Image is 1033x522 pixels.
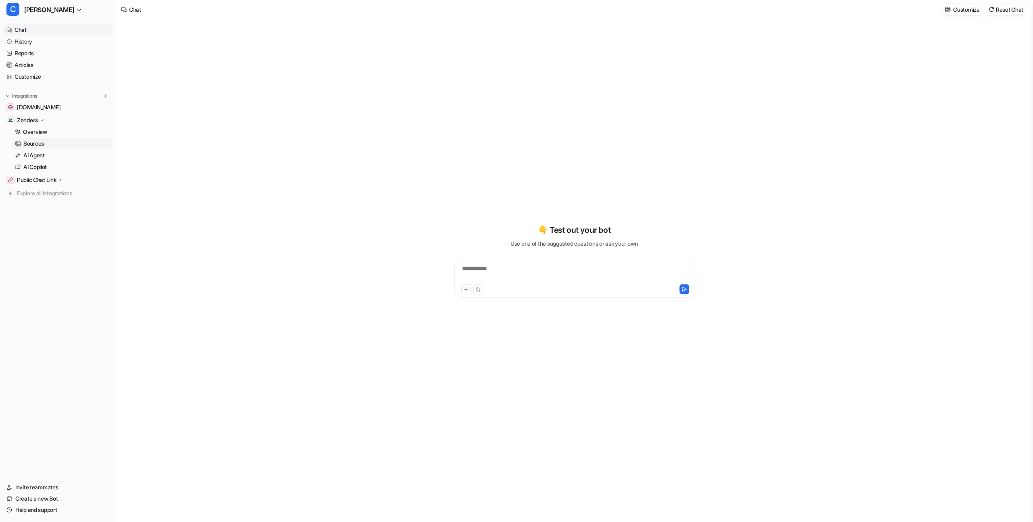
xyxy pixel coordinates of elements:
a: Customize [3,71,113,82]
p: Integrations [12,93,37,99]
a: gcore.com[DOMAIN_NAME] [3,102,113,113]
img: reset [989,6,994,13]
a: Help and support [3,504,113,516]
img: customize [945,6,951,13]
img: gcore.com [8,105,13,110]
span: [DOMAIN_NAME] [17,103,61,111]
p: AI Agent [23,151,45,159]
img: Zendesk [8,118,13,123]
span: C [6,3,19,16]
p: Sources [23,140,44,148]
span: Explore all integrations [17,187,109,200]
a: Articles [3,59,113,71]
button: Reset Chat [986,4,1027,15]
img: expand menu [5,93,10,99]
div: Chat [129,5,141,14]
p: Public Chat Link [17,176,56,184]
a: Create a new Bot [3,493,113,504]
a: AI Agent [12,150,113,161]
img: explore all integrations [6,189,15,197]
a: Chat [3,24,113,35]
p: Zendesk [17,116,38,124]
a: Reports [3,48,113,59]
a: Explore all integrations [3,188,113,199]
p: Overview [23,128,47,136]
img: menu_add.svg [102,93,108,99]
img: Public Chat Link [8,177,13,182]
a: AI Copilot [12,161,113,173]
span: [PERSON_NAME] [24,4,74,15]
button: Integrations [3,92,40,100]
p: Use one of the suggested questions or ask your own [510,239,638,248]
p: Customize [953,5,979,14]
p: 👇 Test out your bot [538,224,611,236]
a: History [3,36,113,47]
button: Customize [943,4,983,15]
a: Invite teammates [3,482,113,493]
p: AI Copilot [23,163,47,171]
a: Overview [12,126,113,138]
a: Sources [12,138,113,149]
